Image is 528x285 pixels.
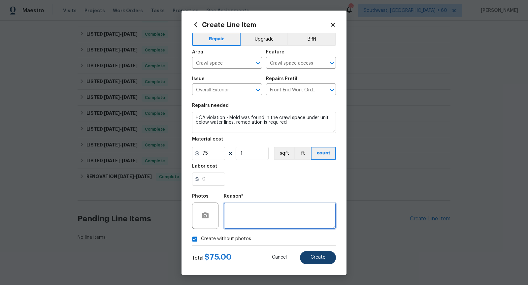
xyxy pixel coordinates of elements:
h5: Labor cost [192,164,217,169]
h5: Photos [192,194,209,199]
button: Create [300,251,336,264]
button: Cancel [261,251,297,264]
h5: Material cost [192,137,223,142]
button: ft [294,147,311,160]
button: Open [327,59,337,68]
button: Open [253,59,263,68]
h5: Area [192,50,203,54]
h5: Repairs Prefill [266,77,299,81]
button: Repair [192,33,241,46]
button: BRN [287,33,336,46]
button: Upgrade [241,33,288,46]
h5: Feature [266,50,284,54]
span: $ 75.00 [205,253,232,261]
span: Cancel [272,255,287,260]
button: Open [253,85,263,95]
button: Open [327,85,337,95]
textarea: HOA violation - Mold was found in the crawl space under unit below water lines, remediation is re... [192,112,336,133]
div: Total [192,254,232,262]
button: count [311,147,336,160]
h5: Reason* [224,194,243,199]
span: Create [311,255,325,260]
h5: Repairs needed [192,103,229,108]
h5: Issue [192,77,205,81]
button: sqft [274,147,294,160]
span: Create without photos [201,236,251,242]
h2: Create Line Item [192,21,330,28]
